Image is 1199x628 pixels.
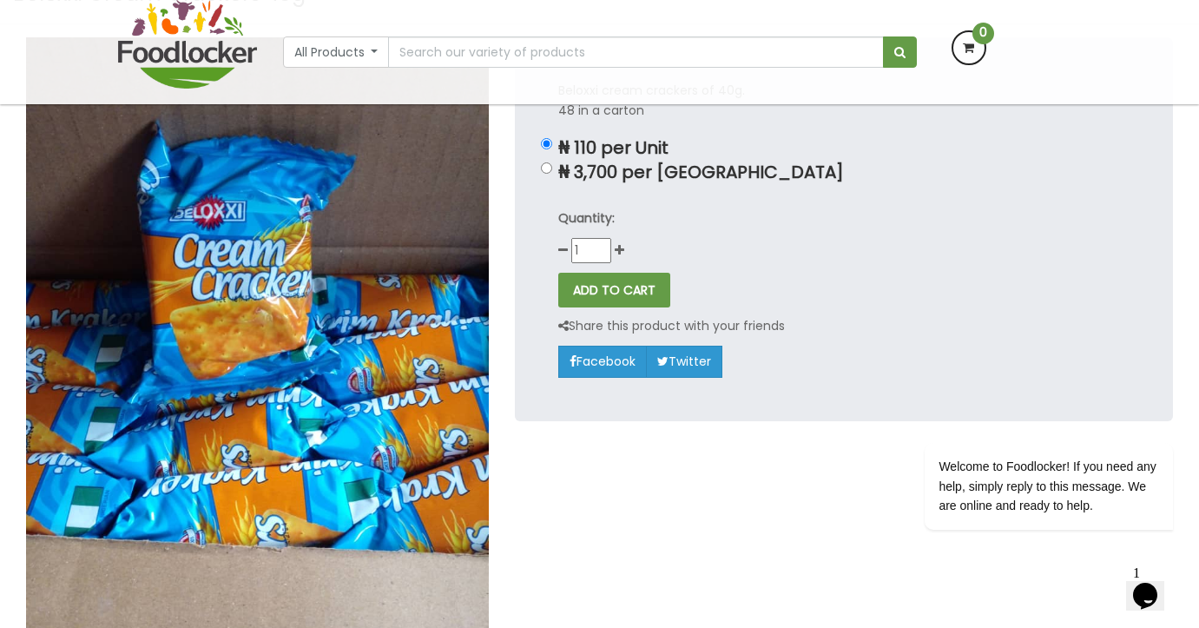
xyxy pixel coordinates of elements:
p: ₦ 110 per Unit [558,138,1130,158]
p: ₦ 3,700 per [GEOGRAPHIC_DATA] [558,162,1130,182]
iframe: chat widget [1126,559,1182,611]
span: 0 [972,23,994,44]
p: Share this product with your friends [558,316,785,336]
button: All Products [283,36,390,68]
input: ₦ 3,700 per [GEOGRAPHIC_DATA] [541,162,552,174]
input: Search our variety of products [388,36,883,68]
button: ADD TO CART [558,273,670,307]
iframe: chat widget [869,345,1182,550]
a: Facebook [558,346,647,377]
a: Twitter [646,346,722,377]
input: ₦ 110 per Unit [541,138,552,149]
strong: Quantity: [558,209,615,227]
